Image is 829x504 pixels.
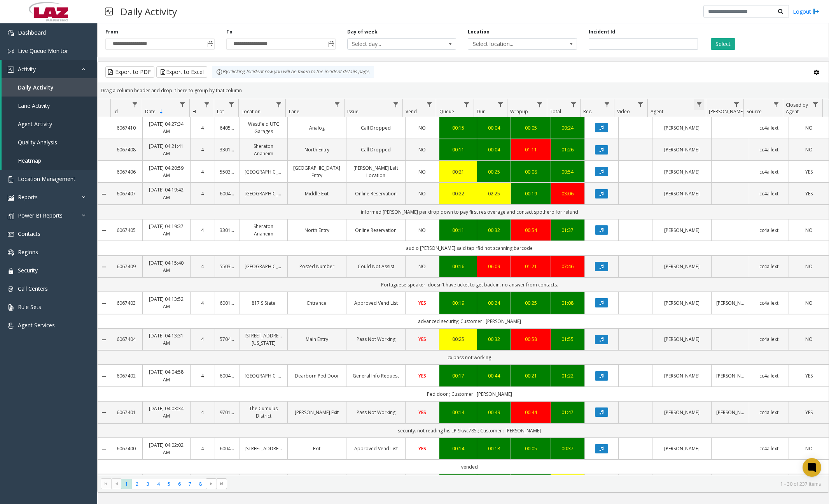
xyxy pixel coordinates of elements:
img: 'icon' [8,231,14,237]
td: advanced security; Customer : [PERSON_NAME] [110,314,829,328]
span: Dashboard [18,29,46,36]
a: 00:24 [482,299,506,307]
span: Select day... [348,39,434,49]
a: Middle Exit [292,190,342,197]
span: Agent Services [18,321,55,329]
a: YES [410,372,434,379]
a: 01:22 [556,372,580,379]
a: 4 [195,190,210,197]
a: 6067402 [115,372,138,379]
a: Online Reservation [351,227,401,234]
div: 00:54 [516,227,546,234]
a: [PERSON_NAME] [657,263,707,270]
a: 00:16 [444,263,472,270]
a: 00:19 [444,299,472,307]
a: cc4allext [754,372,784,379]
span: NO [418,190,426,197]
a: Collapse Details [98,191,110,197]
span: Agent Activity [18,120,52,128]
a: cc4allext [754,263,784,270]
div: 01:47 [556,409,580,416]
a: 03:06 [556,190,580,197]
a: Logout [793,7,819,16]
a: 00:05 [516,124,546,132]
a: YES [794,168,824,176]
a: Video Filter Menu [635,99,646,110]
a: 06:09 [482,263,506,270]
a: 01:11 [516,146,546,153]
a: 00:32 [482,227,506,234]
a: 570410 [220,335,235,343]
a: [DATE] 04:13:52 AM [147,295,185,310]
div: 00:25 [444,335,472,343]
span: NO [418,263,426,270]
a: 6067400 [115,445,138,452]
a: 4 [195,168,210,176]
div: 00:11 [444,227,472,234]
a: 00:08 [516,168,546,176]
a: Rec. Filter Menu [602,99,612,110]
button: Export to PDF [105,66,154,78]
a: [DATE] 04:27:34 AM [147,120,185,135]
div: 00:11 [444,146,472,153]
span: NO [805,227,813,234]
a: Agent Activity [2,115,97,133]
a: 00:15 [444,124,472,132]
a: Lot Filter Menu [226,99,236,110]
img: infoIcon.svg [216,69,222,75]
a: 01:26 [556,146,580,153]
span: YES [418,300,426,306]
span: YES [805,409,813,416]
a: 600405 [220,190,235,197]
label: Location [468,28,490,35]
a: [DATE] 04:20:59 AM [147,164,185,179]
a: Queue Filter Menu [462,99,472,110]
span: Daily Activity [18,84,54,91]
a: [GEOGRAPHIC_DATA] Entry [292,164,342,179]
a: cc4allext [754,190,784,197]
span: NO [418,125,426,131]
img: 'icon' [8,249,14,256]
a: 00:32 [482,335,506,343]
a: Collapse Details [98,300,110,307]
a: Call Dropped [351,124,401,132]
a: [PERSON_NAME] [657,146,707,153]
a: Heatmap [2,151,97,170]
a: NO [410,263,434,270]
a: 07:46 [556,263,580,270]
a: Collapse Details [98,337,110,343]
a: YES [410,299,434,307]
a: Pass Not Working [351,409,401,416]
a: 330133 [220,227,235,234]
a: Collapse Details [98,264,110,270]
a: 600405 [220,372,235,379]
a: 6067403 [115,299,138,307]
span: YES [418,409,426,416]
a: NO [410,227,434,234]
a: General Info Request [351,372,401,379]
a: 640580 [220,124,235,132]
a: Could Not Assist [351,263,401,270]
img: 'icon' [8,30,14,36]
a: cc4allext [754,335,784,343]
a: [PERSON_NAME] [657,409,707,416]
a: NO [410,146,434,153]
div: 01:37 [556,227,580,234]
a: [PERSON_NAME] [716,372,744,379]
span: Call Centers [18,285,48,292]
a: [PERSON_NAME] [657,227,707,234]
span: YES [418,372,426,379]
span: Contacts [18,230,40,237]
a: [DATE] 04:03:34 AM [147,405,185,420]
span: NO [418,146,426,153]
a: Vend Filter Menu [424,99,434,110]
a: cc4allext [754,146,784,153]
a: 00:17 [444,372,472,379]
a: [PERSON_NAME] [657,299,707,307]
a: cc4allext [754,168,784,176]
